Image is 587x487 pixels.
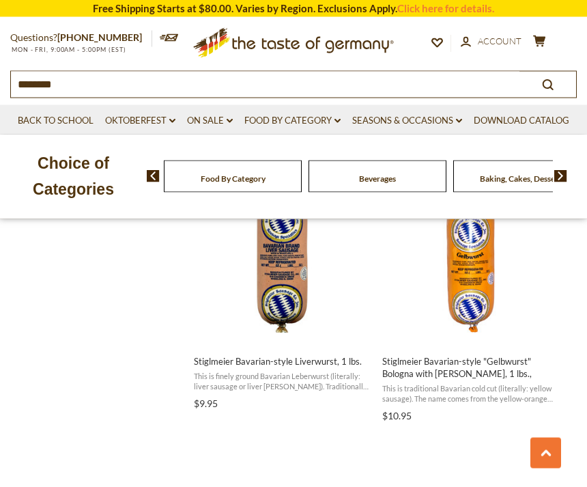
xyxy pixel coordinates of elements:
img: Stiglmeier Bavarian-style "Gelbwurst" Bologna with Parsley, 1 lbs., [380,152,561,333]
a: Download Catalog [474,113,569,128]
span: This is traditional Bavarian cold cut (literally: yellow sausage). The name comes from the yellow... [382,384,559,405]
a: On Sale [187,113,233,128]
span: Stiglmeier Bavarian-style "Gelbwurst" Bologna with [PERSON_NAME], 1 lbs., [382,356,559,380]
p: Questions? [10,29,152,46]
a: Baking, Cakes, Desserts [480,173,565,184]
a: Food By Category [201,173,266,184]
a: Seasons & Occasions [352,113,462,128]
span: This is finely ground Bavarian Leberwurst (literally: liver sausage or liver [PERSON_NAME]). Trad... [194,372,371,393]
a: Oktoberfest [105,113,175,128]
span: $10.95 [382,411,412,422]
a: Account [461,34,521,49]
a: [PHONE_NUMBER] [57,31,142,43]
a: Food By Category [244,113,341,128]
a: Beverages [359,173,396,184]
span: MON - FRI, 9:00AM - 5:00PM (EST) [10,46,126,53]
a: Click here for details. [397,2,494,14]
a: Stiglmeier Bavarian-style [380,141,561,428]
img: next arrow [554,170,567,182]
span: Stiglmeier Bavarian-style Liverwurst, 1 lbs. [194,356,371,368]
a: Back to School [18,113,94,128]
a: Stiglmeier Bavarian-style Liverwurst, 1 lbs. [192,141,373,415]
span: Account [478,36,521,46]
span: $9.95 [194,398,218,410]
img: previous arrow [147,170,160,182]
